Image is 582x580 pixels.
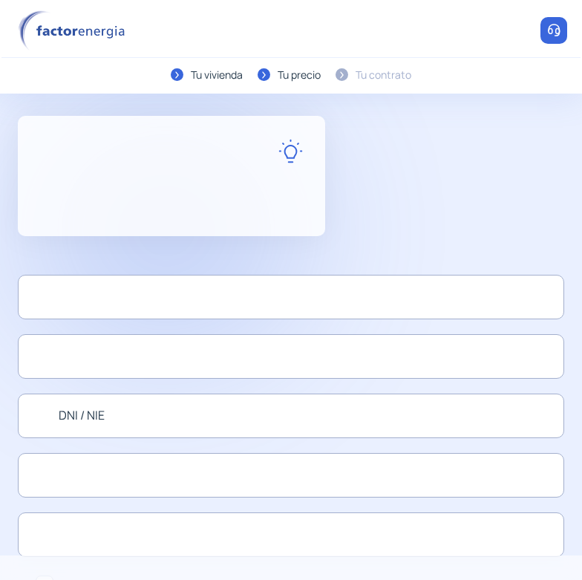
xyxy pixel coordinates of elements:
img: llamar [546,23,561,38]
div: Tu contrato [356,67,411,83]
div: Tu precio [278,67,321,83]
img: rate-E.svg [278,139,303,163]
img: logo factor [15,10,134,51]
div: Tu vivienda [191,67,243,83]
